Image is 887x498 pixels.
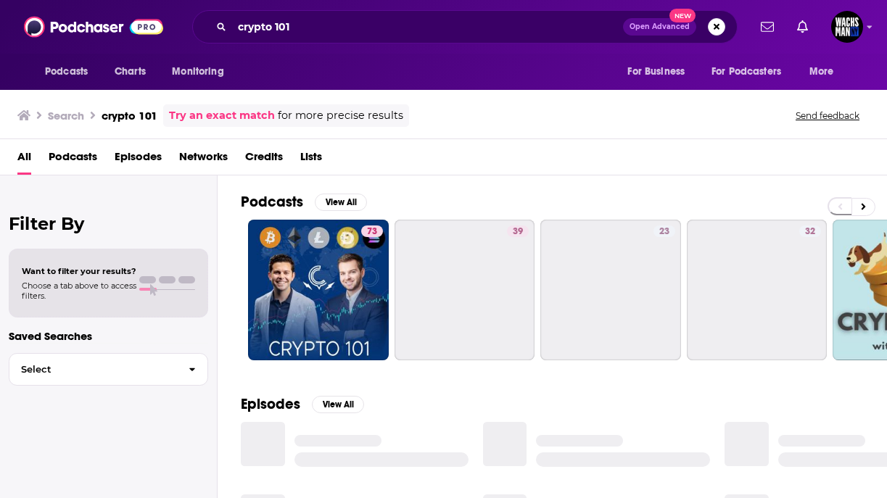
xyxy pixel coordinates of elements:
[245,145,283,175] a: Credits
[241,193,303,211] h2: Podcasts
[49,145,97,175] a: Podcasts
[711,62,781,82] span: For Podcasters
[799,225,821,237] a: 32
[241,193,367,211] a: PodcastsView All
[617,58,703,86] button: open menu
[241,395,364,413] a: EpisodesView All
[115,62,146,82] span: Charts
[395,220,535,360] a: 39
[831,11,863,43] span: Logged in as WachsmanNY
[623,18,696,36] button: Open AdvancedNew
[102,109,157,123] h3: crypto 101
[9,329,208,343] p: Saved Searches
[361,225,383,237] a: 73
[315,194,367,211] button: View All
[192,10,738,43] div: Search podcasts, credits, & more...
[805,225,815,239] span: 32
[687,220,828,360] a: 32
[278,107,403,124] span: for more precise results
[169,107,275,124] a: Try an exact match
[162,58,242,86] button: open menu
[831,11,863,43] img: User Profile
[9,365,177,374] span: Select
[630,23,690,30] span: Open Advanced
[24,13,163,41] img: Podchaser - Follow, Share and Rate Podcasts
[9,353,208,386] button: Select
[653,225,675,237] a: 23
[45,62,88,82] span: Podcasts
[831,11,863,43] button: Show profile menu
[9,213,208,234] h2: Filter By
[799,58,852,86] button: open menu
[22,266,136,276] span: Want to filter your results?
[791,14,814,39] a: Show notifications dropdown
[17,145,31,175] a: All
[248,220,389,360] a: 73
[702,58,802,86] button: open menu
[540,220,681,360] a: 23
[241,395,300,413] h2: Episodes
[627,62,685,82] span: For Business
[669,9,696,22] span: New
[300,145,322,175] a: Lists
[105,58,154,86] a: Charts
[507,225,529,237] a: 39
[312,396,364,413] button: View All
[115,145,162,175] a: Episodes
[659,225,669,239] span: 23
[48,109,84,123] h3: Search
[22,281,136,301] span: Choose a tab above to access filters.
[232,15,623,38] input: Search podcasts, credits, & more...
[513,225,523,239] span: 39
[809,62,834,82] span: More
[791,109,864,122] button: Send feedback
[172,62,223,82] span: Monitoring
[367,225,377,239] span: 73
[35,58,107,86] button: open menu
[755,14,780,39] a: Show notifications dropdown
[179,145,228,175] a: Networks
